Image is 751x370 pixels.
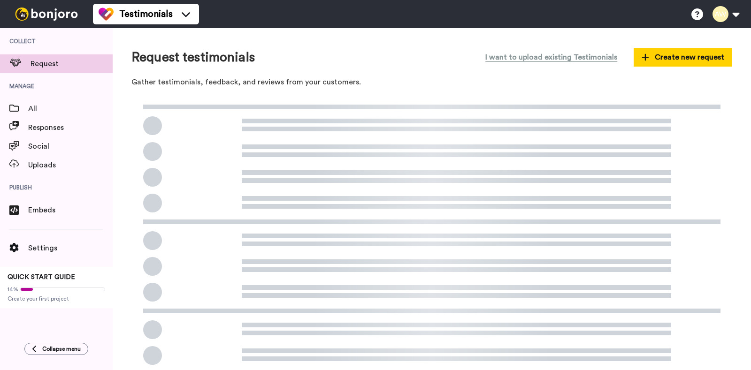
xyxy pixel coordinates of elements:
span: Collapse menu [42,345,81,353]
span: All [28,103,113,114]
span: Create new request [642,52,724,63]
span: Request [31,58,113,69]
span: Testimonials [119,8,173,21]
span: Settings [28,242,113,254]
button: Create new request [634,48,732,67]
p: Gather testimonials, feedback, and reviews from your customers. [131,77,732,88]
span: Social [28,141,113,152]
span: Responses [28,122,113,133]
span: Uploads [28,159,113,171]
button: Collapse menu [24,343,88,355]
span: Create your first project [8,295,105,302]
span: QUICK START GUIDE [8,274,75,280]
span: 14% [8,286,18,293]
h1: Request testimonials [131,50,255,65]
img: tm-color.svg [99,7,114,22]
span: Embeds [28,204,113,216]
img: bj-logo-header-white.svg [11,8,82,21]
button: I want to upload existing Testimonials [478,47,624,68]
span: I want to upload existing Testimonials [485,52,617,63]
